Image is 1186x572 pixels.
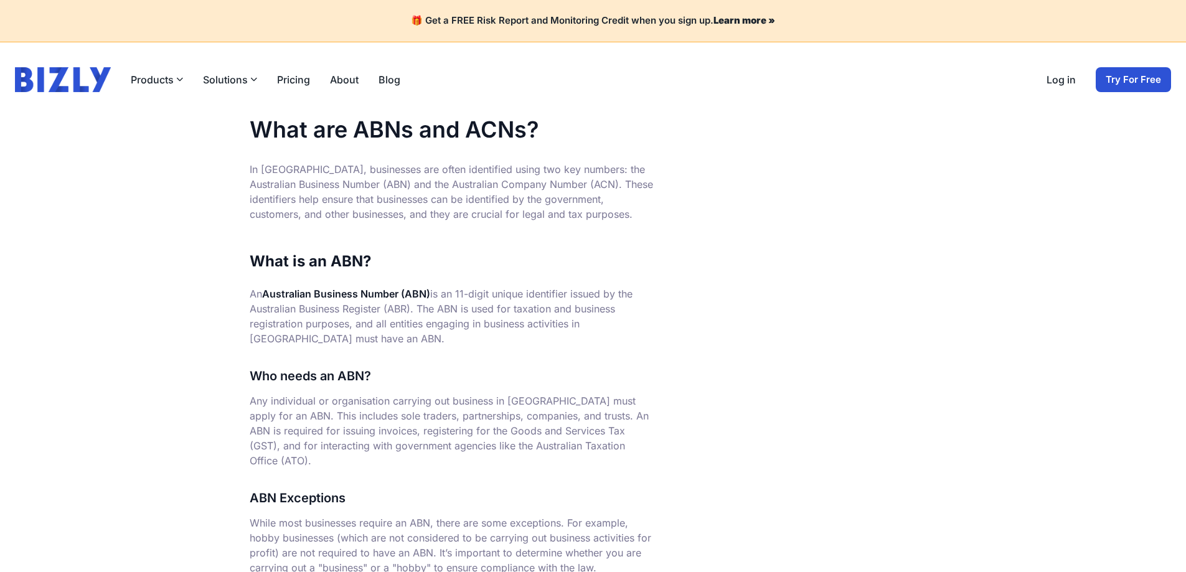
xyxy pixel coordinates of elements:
[203,72,257,87] button: Solutions
[250,286,654,346] p: An is an 11-digit unique identifier issued by the Australian Business Register (ABR). The ABN is ...
[713,14,775,26] a: Learn more »
[250,162,654,222] p: In [GEOGRAPHIC_DATA], businesses are often identified using two key numbers: the Australian Busin...
[250,393,654,468] p: Any individual or organisation carrying out business in [GEOGRAPHIC_DATA] must apply for an ABN. ...
[330,72,359,87] a: About
[277,72,310,87] a: Pricing
[250,117,654,142] h1: What are ABNs and ACNs?
[250,488,654,508] h3: ABN Exceptions
[250,251,654,271] h2: What is an ABN?
[1047,72,1076,87] a: Log in
[262,288,430,300] strong: Australian Business Number (ABN)
[379,72,400,87] a: Blog
[250,366,654,386] h3: Who needs an ABN?
[15,15,1171,27] h4: 🎁 Get a FREE Risk Report and Monitoring Credit when you sign up.
[1096,67,1171,92] a: Try For Free
[131,72,183,87] button: Products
